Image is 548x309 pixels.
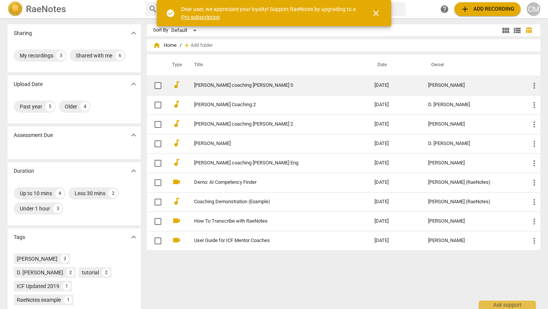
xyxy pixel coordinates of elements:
[460,5,470,14] span: add
[194,218,347,224] a: How To Transcribe with RaeNotes
[17,282,59,290] div: ICF Updated 2019
[368,231,422,250] td: [DATE]
[80,102,89,111] div: 4
[171,24,199,37] div: Default
[17,255,57,263] div: [PERSON_NAME]
[20,52,53,59] div: My recordings
[172,177,181,186] span: videocam
[194,141,347,147] a: [PERSON_NAME]
[511,25,523,36] button: List view
[479,301,536,309] div: Ask support
[128,129,139,141] button: Show more
[102,268,110,277] div: 2
[172,158,181,167] span: audiotrack
[8,2,139,17] a: LogoRaeNotes
[166,54,185,76] th: Type
[148,5,158,14] span: search
[61,255,69,263] div: 3
[194,180,347,185] a: Demo: AI Competency Finder
[428,180,518,185] div: [PERSON_NAME] (RaeNotes)
[194,160,347,166] a: [PERSON_NAME] coaching [PERSON_NAME] Eng
[62,282,71,290] div: 1
[55,189,64,198] div: 4
[454,2,521,16] button: Upload
[530,198,539,207] span: more_vert
[194,102,347,108] a: [PERSON_NAME] Coaching 2
[128,27,139,39] button: Show more
[153,27,168,33] div: Sort By
[14,29,32,37] p: Sharing
[368,95,422,115] td: [DATE]
[172,100,181,109] span: audiotrack
[172,139,181,148] span: audiotrack
[14,167,34,175] p: Duration
[129,131,138,140] span: expand_more
[438,2,451,16] a: Help
[172,216,181,225] span: videocam
[194,121,347,127] a: [PERSON_NAME] coaching [PERSON_NAME] 2
[129,29,138,38] span: expand_more
[180,43,182,48] span: /
[20,205,50,212] div: Under 1 hour
[440,5,449,14] span: help
[500,25,511,36] button: Tile view
[8,2,23,17] img: Logo
[17,296,61,304] div: RaeNotes example
[368,76,422,95] td: [DATE]
[64,296,72,304] div: 1
[530,81,539,90] span: more_vert
[530,120,539,129] span: more_vert
[65,103,77,110] div: Older
[428,83,518,88] div: [PERSON_NAME]
[523,25,534,36] button: Table view
[368,173,422,192] td: [DATE]
[172,197,181,206] span: audiotrack
[194,199,347,205] a: Coaching Demonstration (Example)
[128,78,139,90] button: Show more
[513,26,522,35] span: view_list
[530,100,539,110] span: more_vert
[368,153,422,173] td: [DATE]
[194,83,347,88] a: [PERSON_NAME] coaching [PERSON_NAME] 5
[172,119,181,128] span: audiotrack
[527,2,540,16] button: CM
[367,4,385,22] button: Close
[194,238,347,244] a: User Guide for ICF Mentor Coaches
[371,9,381,18] span: close
[153,41,177,49] span: Home
[368,54,422,76] th: Date
[172,80,181,89] span: audiotrack
[525,27,532,34] span: table_chart
[20,103,42,110] div: Past year
[428,121,518,127] div: [PERSON_NAME]
[166,9,175,18] span: check_circle
[17,269,63,276] div: D. [PERSON_NAME]
[530,139,539,148] span: more_vert
[75,190,105,197] div: Less 30 mins
[181,14,220,20] a: Pro subscription
[128,165,139,177] button: Show more
[153,41,161,49] span: home
[530,159,539,168] span: more_vert
[26,4,66,14] h2: RaeNotes
[428,218,518,224] div: [PERSON_NAME]
[45,102,54,111] div: 5
[76,52,112,59] div: Shared with me
[428,141,518,147] div: D. [PERSON_NAME]
[368,212,422,231] td: [DATE]
[428,160,518,166] div: [PERSON_NAME]
[181,5,358,21] div: Dear user, we appreciate your loyalty! Support RaeNotes by upgrading to a
[183,41,191,49] span: add
[368,134,422,153] td: [DATE]
[185,54,368,76] th: Title
[82,269,99,276] div: tutorial
[56,51,65,60] div: 3
[20,190,52,197] div: Up to 10 mins
[368,115,422,134] td: [DATE]
[53,204,62,213] div: 3
[129,80,138,89] span: expand_more
[530,178,539,187] span: more_vert
[368,192,422,212] td: [DATE]
[14,80,43,88] p: Upload Date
